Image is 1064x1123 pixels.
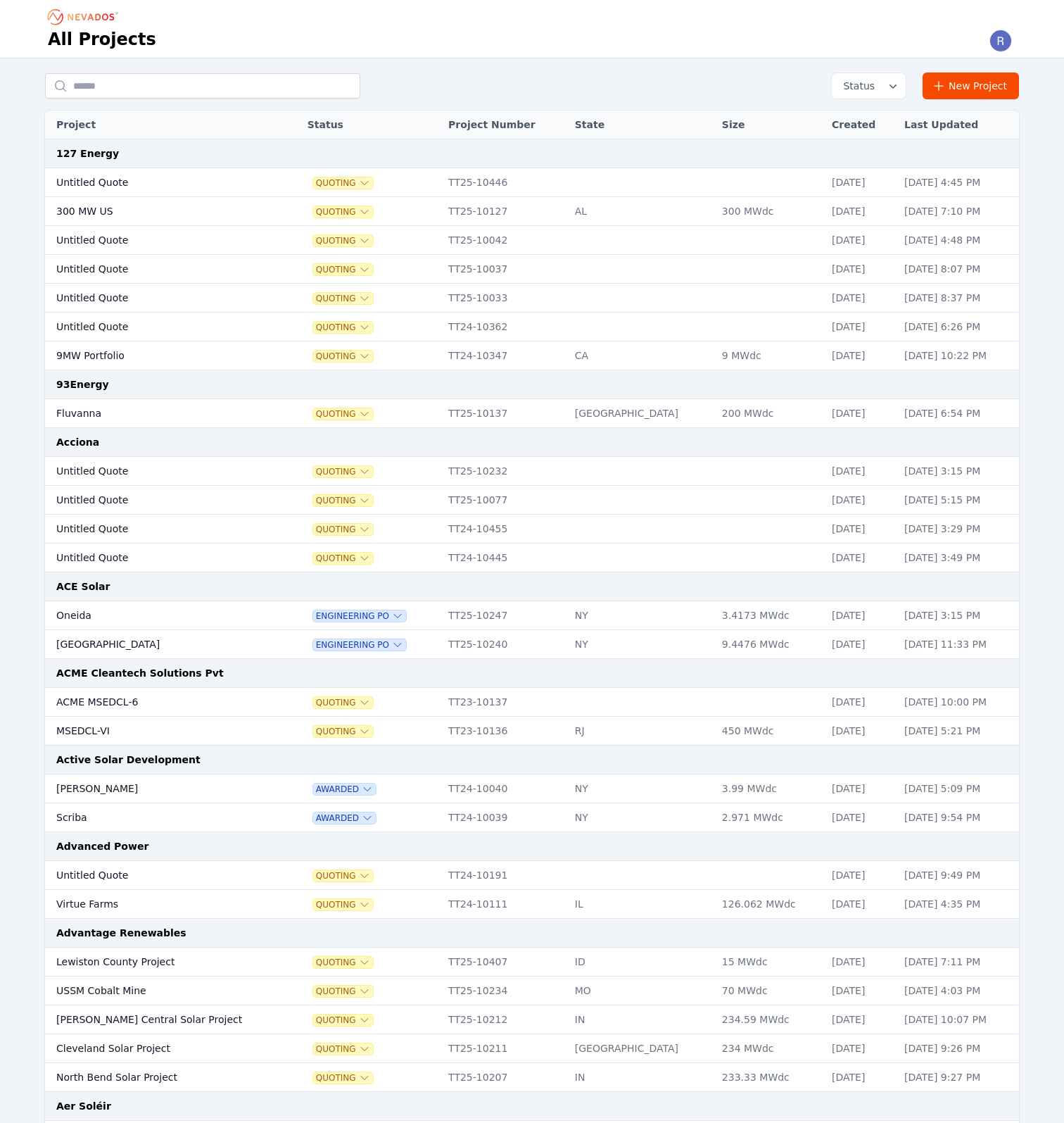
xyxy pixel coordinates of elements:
tr: [GEOGRAPHIC_DATA]Engineering POTT25-10240NY9.4476 MWdc[DATE][DATE] 11:33 PM [45,630,1019,659]
td: TT24-10191 [441,861,568,890]
button: Quoting [313,408,373,420]
button: Quoting [313,1043,373,1055]
td: [DATE] [825,630,897,659]
td: Advanced Power [45,832,1019,861]
td: [DATE] [825,861,897,890]
td: TT25-10240 [441,630,568,659]
td: Oneida [45,601,265,630]
td: AL [568,197,715,226]
td: TT25-10232 [441,457,568,486]
img: Riley Caron [989,30,1012,52]
td: 2.971 MWdc [715,803,825,832]
td: [DATE] 11:33 PM [897,630,1019,659]
td: 234.59 MWdc [715,1005,825,1034]
td: [GEOGRAPHIC_DATA] [568,1034,715,1063]
td: TT25-10407 [441,948,568,977]
button: Quoting [313,264,373,275]
td: Virtue Farms [45,890,265,919]
button: Quoting [313,726,373,737]
td: [DATE] 9:27 PM [897,1063,1019,1092]
a: New Project [923,73,1019,99]
button: Quoting [313,351,373,362]
td: [DATE] [825,544,897,572]
td: TT24-10040 [441,774,568,803]
td: [DATE] [825,1005,897,1034]
td: [DATE] 4:48 PM [897,226,1019,255]
td: 450 MWdc [715,717,825,746]
span: Quoting [313,177,373,189]
td: Untitled Quote [45,861,265,890]
td: [DATE] 7:10 PM [897,197,1019,226]
td: [DATE] 4:45 PM [897,168,1019,197]
th: Status [300,111,441,139]
td: Untitled Quote [45,486,265,515]
td: [DATE] 4:03 PM [897,977,1019,1005]
td: TT25-10037 [441,255,568,284]
td: NY [568,803,715,832]
td: TT23-10136 [441,717,568,746]
td: 70 MWdc [715,977,825,1005]
span: Awarded [313,813,376,824]
tr: Untitled QuoteQuotingTT24-10445[DATE][DATE] 3:49 PM [45,544,1019,572]
button: Quoting [313,1015,373,1026]
button: Quoting [313,322,373,333]
td: 200 MWdc [715,399,825,428]
td: 234 MWdc [715,1034,825,1063]
td: [DATE] 5:15 PM [897,486,1019,515]
td: [DATE] [825,168,897,197]
td: [DATE] 6:26 PM [897,313,1019,341]
td: [DATE] [825,226,897,255]
td: [DATE] 9:26 PM [897,1034,1019,1063]
tr: ACME MSEDCL-6QuotingTT23-10137[DATE][DATE] 10:00 PM [45,688,1019,717]
tr: 9MW PortfolioQuotingTT24-10347CA9 MWdc[DATE][DATE] 10:22 PM [45,341,1019,370]
span: Quoting [313,553,373,564]
td: [DATE] [825,284,897,313]
td: [DATE] 5:09 PM [897,774,1019,803]
button: Quoting [313,986,373,997]
button: Quoting [313,206,373,218]
td: [DATE] [825,1063,897,1092]
td: ID [568,948,715,977]
td: [DATE] 3:15 PM [897,601,1019,630]
td: [DATE] [825,948,897,977]
tr: Untitled QuoteQuotingTT25-10077[DATE][DATE] 5:15 PM [45,486,1019,515]
td: [DATE] [825,1034,897,1063]
td: USSM Cobalt Mine [45,977,265,1005]
td: Scriba [45,803,265,832]
td: 9 MWdc [715,341,825,370]
td: TT24-10039 [441,803,568,832]
td: [DATE] 6:54 PM [897,399,1019,428]
td: IN [568,1005,715,1034]
td: [DATE] [825,457,897,486]
button: Status [832,73,906,99]
td: IN [568,1063,715,1092]
td: TT25-10234 [441,977,568,1005]
td: [DATE] [825,688,897,717]
td: ACME MSEDCL-6 [45,688,265,717]
button: Quoting [313,1072,373,1084]
th: Last Updated [897,111,1019,139]
td: TT25-10247 [441,601,568,630]
tr: Untitled QuoteQuotingTT24-10362[DATE][DATE] 6:26 PM [45,313,1019,341]
tr: USSM Cobalt MineQuotingTT25-10234MO70 MWdc[DATE][DATE] 4:03 PM [45,977,1019,1005]
td: Lewiston County Project [45,948,265,977]
td: Untitled Quote [45,284,265,313]
button: Quoting [313,899,373,910]
td: 3.4173 MWdc [715,601,825,630]
td: North Bend Solar Project [45,1063,265,1092]
button: Quoting [313,697,373,708]
td: IL [568,890,715,919]
tr: FluvannaQuotingTT25-10137[GEOGRAPHIC_DATA]200 MWdc[DATE][DATE] 6:54 PM [45,399,1019,428]
td: [DATE] [825,977,897,1005]
button: Quoting [313,466,373,477]
button: Quoting [313,870,373,882]
td: TT24-10362 [441,313,568,341]
button: Quoting [313,524,373,535]
td: TT25-10077 [441,486,568,515]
